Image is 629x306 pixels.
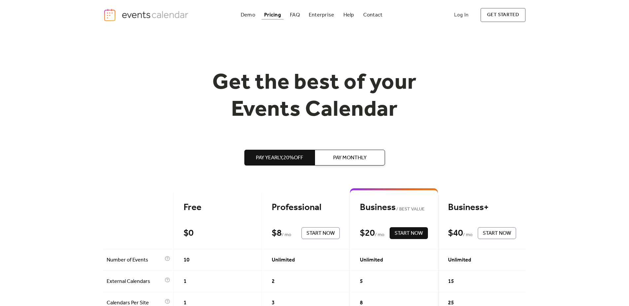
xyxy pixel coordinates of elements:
span: / mo [375,231,384,239]
button: Pay Yearly,20%off [244,150,315,166]
span: / mo [282,231,291,239]
span: Pay Monthly [333,154,367,162]
button: Start Now [390,227,428,239]
span: Start Now [395,229,423,237]
div: Demo [241,13,255,17]
div: Help [343,13,354,17]
span: 15 [448,278,454,286]
div: Enterprise [309,13,334,17]
button: Pay Monthly [315,150,385,166]
span: 10 [184,256,190,264]
div: Contact [363,13,383,17]
div: $ 0 [184,228,193,239]
div: Pricing [264,13,281,17]
span: Start Now [483,229,511,237]
div: $ 40 [448,228,463,239]
span: External Calendars [107,278,163,286]
a: Log In [447,8,475,22]
a: FAQ [287,11,302,19]
span: 2 [272,278,275,286]
div: Free [184,202,252,213]
span: Unlimited [272,256,295,264]
a: Pricing [262,11,284,19]
a: Help [341,11,357,19]
span: Number of Events [107,256,163,264]
a: home [103,8,191,22]
span: Unlimited [448,256,471,264]
span: 5 [360,278,363,286]
div: Professional [272,202,340,213]
span: Unlimited [360,256,383,264]
span: Start Now [306,229,335,237]
span: Pay Yearly, 20% off [256,154,303,162]
button: Start Now [301,227,340,239]
a: Enterprise [306,11,337,19]
span: 1 [184,278,187,286]
h1: Get the best of your Events Calendar [188,70,441,123]
div: Business [360,202,428,213]
div: $ 8 [272,228,282,239]
a: Demo [238,11,258,19]
span: / mo [463,231,472,239]
span: BEST VALUE [396,205,425,213]
a: Contact [361,11,385,19]
div: $ 20 [360,228,375,239]
div: FAQ [290,13,300,17]
a: get started [480,8,526,22]
button: Start Now [478,227,516,239]
div: Business+ [448,202,516,213]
